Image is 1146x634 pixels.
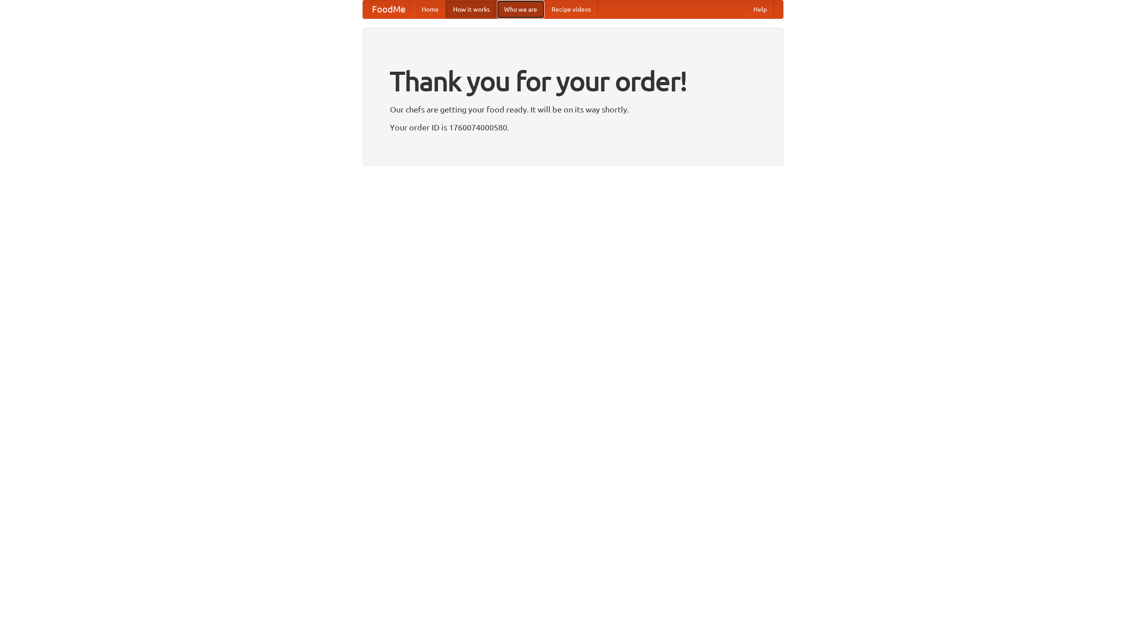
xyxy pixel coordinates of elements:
[363,0,415,18] a: FoodMe
[497,0,544,18] a: Who we are
[544,0,598,18] a: Recipe videos
[390,121,756,134] p: Your order ID is 1760074000580.
[390,60,756,103] h1: Thank you for your order!
[390,103,756,116] p: Our chefs are getting your food ready. It will be on its way shortly.
[446,0,497,18] a: How it works
[746,0,774,18] a: Help
[415,0,446,18] a: Home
